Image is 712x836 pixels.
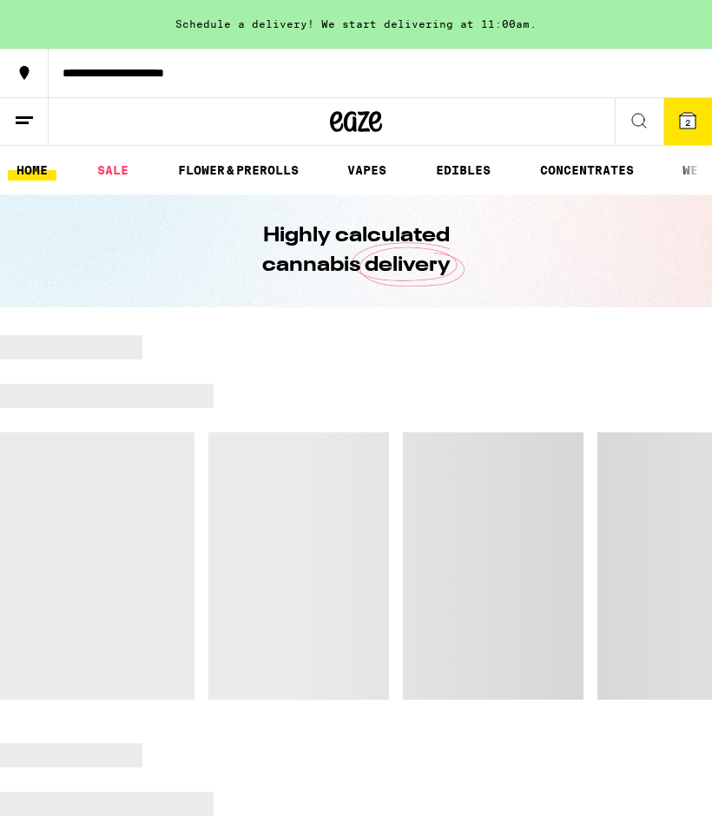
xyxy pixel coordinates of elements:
[531,160,643,181] a: CONCENTRATES
[169,160,307,181] a: FLOWER & PREROLLS
[89,160,137,181] a: SALE
[8,160,56,181] a: HOME
[213,221,499,280] h1: Highly calculated cannabis delivery
[663,98,712,145] button: 2
[339,160,395,181] a: VAPES
[427,160,499,181] a: EDIBLES
[685,117,690,128] span: 2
